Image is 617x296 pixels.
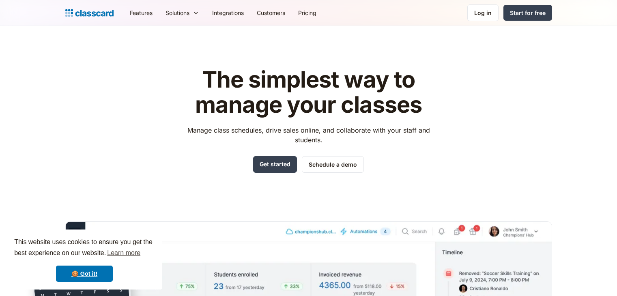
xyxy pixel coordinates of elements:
[180,125,437,145] p: Manage class schedules, drive sales online, and collaborate with your staff and students.
[6,230,162,290] div: cookieconsent
[253,156,297,173] a: Get started
[166,9,189,17] div: Solutions
[474,9,492,17] div: Log in
[14,237,155,259] span: This website uses cookies to ensure you get the best experience on our website.
[180,67,437,117] h1: The simplest way to manage your classes
[292,4,323,22] a: Pricing
[467,4,499,21] a: Log in
[106,247,142,259] a: learn more about cookies
[503,5,552,21] a: Start for free
[302,156,364,173] a: Schedule a demo
[159,4,206,22] div: Solutions
[65,7,114,19] a: Logo
[56,266,113,282] a: dismiss cookie message
[510,9,546,17] div: Start for free
[250,4,292,22] a: Customers
[123,4,159,22] a: Features
[206,4,250,22] a: Integrations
